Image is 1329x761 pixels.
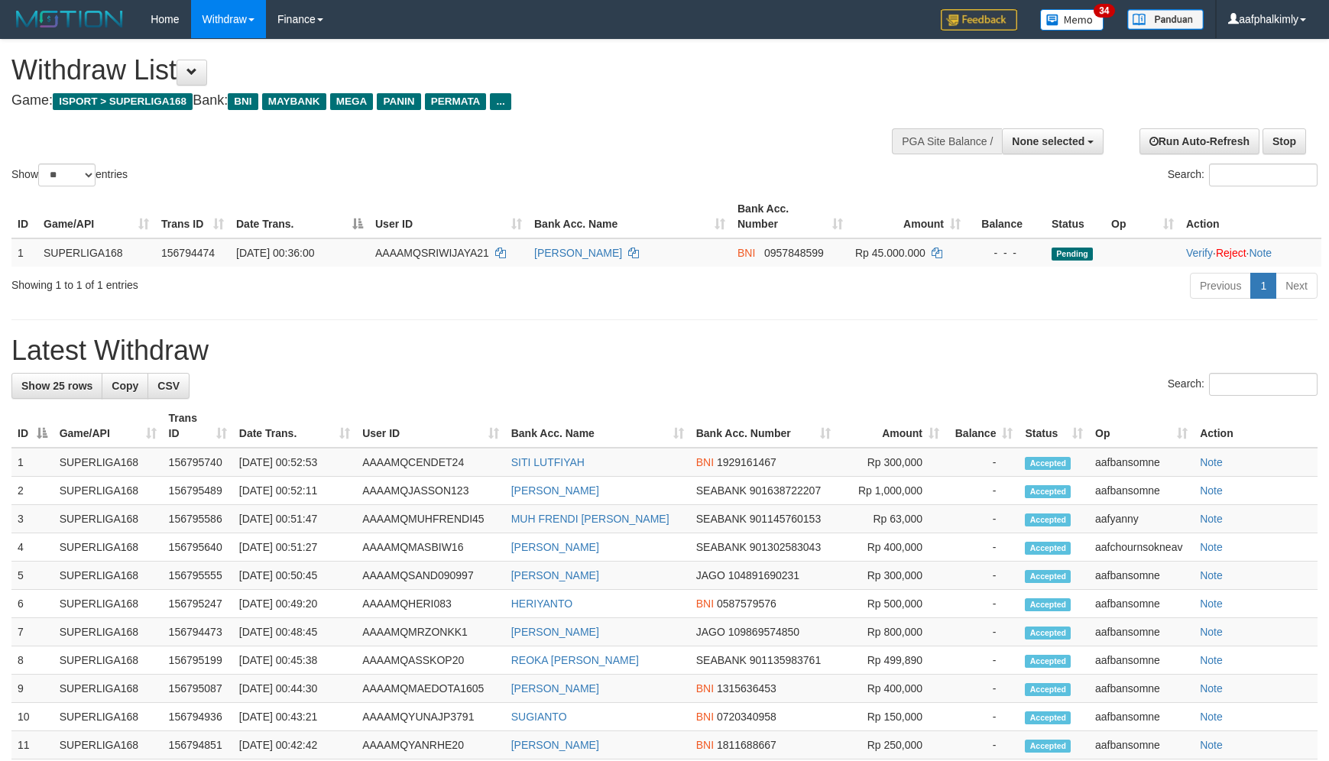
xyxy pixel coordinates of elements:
td: [DATE] 00:43:21 [233,703,356,731]
a: Note [1200,569,1223,581]
td: Rp 150,000 [837,703,946,731]
a: [PERSON_NAME] [511,569,599,581]
a: [PERSON_NAME] [511,682,599,695]
th: Bank Acc. Name: activate to sort column ascending [528,195,731,238]
th: Amount: activate to sort column ascending [837,404,946,448]
td: SUPERLIGA168 [37,238,155,267]
td: Rp 499,890 [837,646,946,675]
span: Copy 901135983761 to clipboard [750,654,821,666]
a: [PERSON_NAME] [511,541,599,553]
span: Accepted [1025,655,1071,668]
td: aafbansomne [1089,618,1194,646]
span: BNI [696,739,714,751]
a: REOKA [PERSON_NAME] [511,654,639,666]
td: AAAAMQHERI083 [356,590,505,618]
span: Accepted [1025,457,1071,470]
th: Bank Acc. Name: activate to sort column ascending [505,404,690,448]
span: CSV [157,380,180,392]
td: 156795087 [163,675,233,703]
td: SUPERLIGA168 [53,590,163,618]
td: AAAAMQYUNAJP3791 [356,703,505,731]
td: - [945,533,1019,562]
span: Copy 1315636453 to clipboard [717,682,776,695]
a: [PERSON_NAME] [534,247,622,259]
td: Rp 1,000,000 [837,477,946,505]
td: SUPERLIGA168 [53,675,163,703]
span: SEABANK [696,541,747,553]
td: AAAAMQYANRHE20 [356,731,505,759]
td: AAAAMQMAEDOTA1605 [356,675,505,703]
td: 3 [11,505,53,533]
th: ID [11,195,37,238]
span: JAGO [696,569,725,581]
a: Note [1200,541,1223,553]
td: 2 [11,477,53,505]
a: Note [1200,513,1223,525]
td: [DATE] 00:48:45 [233,618,356,646]
span: Copy 0957848599 to clipboard [764,247,824,259]
a: MUH FRENDI [PERSON_NAME] [511,513,669,525]
td: SUPERLIGA168 [53,562,163,590]
a: HERIYANTO [511,597,572,610]
td: 156795586 [163,505,233,533]
td: Rp 300,000 [837,562,946,590]
img: panduan.png [1127,9,1204,30]
span: 156794474 [161,247,215,259]
td: Rp 400,000 [837,533,946,562]
span: Accepted [1025,570,1071,583]
span: Copy [112,380,138,392]
td: Rp 400,000 [837,675,946,703]
label: Search: [1168,373,1318,396]
a: Note [1200,484,1223,497]
img: MOTION_logo.png [11,8,128,31]
a: Reject [1216,247,1246,259]
a: Note [1200,456,1223,468]
td: - [945,675,1019,703]
span: Copy 901638722207 to clipboard [750,484,821,497]
td: AAAAMQCENDET24 [356,448,505,477]
th: Amount: activate to sort column ascending [849,195,967,238]
td: - [945,562,1019,590]
td: 5 [11,562,53,590]
span: Copy 901302583043 to clipboard [750,541,821,553]
td: · · [1180,238,1321,267]
span: SEABANK [696,654,747,666]
td: SUPERLIGA168 [53,618,163,646]
td: - [945,448,1019,477]
th: Game/API: activate to sort column ascending [37,195,155,238]
span: SEABANK [696,513,747,525]
span: AAAAMQSRIWIJAYA21 [375,247,489,259]
button: None selected [1002,128,1104,154]
td: 9 [11,675,53,703]
span: 34 [1094,4,1114,18]
td: SUPERLIGA168 [53,646,163,675]
td: 11 [11,731,53,759]
span: Copy 901145760153 to clipboard [750,513,821,525]
td: 156795740 [163,448,233,477]
td: - [945,505,1019,533]
span: ... [490,93,511,110]
th: Status: activate to sort column ascending [1019,404,1089,448]
span: PANIN [377,93,420,110]
td: 8 [11,646,53,675]
td: Rp 300,000 [837,448,946,477]
a: Note [1200,597,1223,610]
span: BNI [696,682,714,695]
span: Accepted [1025,627,1071,640]
span: Copy 1929161467 to clipboard [717,456,776,468]
td: Rp 800,000 [837,618,946,646]
div: PGA Site Balance / [892,128,1002,154]
th: Action [1180,195,1321,238]
a: Note [1200,626,1223,638]
th: Op: activate to sort column ascending [1089,404,1194,448]
span: Copy 1811688667 to clipboard [717,739,776,751]
span: Accepted [1025,598,1071,611]
span: BNI [696,711,714,723]
td: SUPERLIGA168 [53,703,163,731]
div: - - - [973,245,1039,261]
a: [PERSON_NAME] [511,626,599,638]
th: Balance: activate to sort column ascending [945,404,1019,448]
a: Stop [1263,128,1306,154]
span: BNI [696,456,714,468]
td: aafyanny [1089,505,1194,533]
